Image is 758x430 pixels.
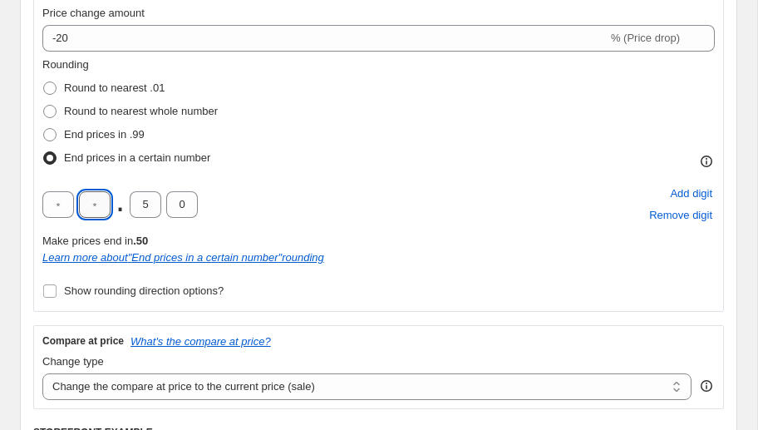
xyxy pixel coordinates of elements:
[42,191,74,218] input: ﹡
[670,185,712,202] span: Add digit
[647,205,715,226] button: Remove placeholder
[42,7,145,19] span: Price change amount
[42,334,124,348] h3: Compare at price
[64,128,145,141] span: End prices in .99
[42,58,89,71] span: Rounding
[42,251,324,264] i: Learn more about " End prices in a certain number " rounding
[42,25,608,52] input: -15
[649,207,712,224] span: Remove digit
[42,251,324,264] a: Learn more about"End prices in a certain number"rounding
[64,151,210,164] span: End prices in a certain number
[64,284,224,297] span: Show rounding direction options?
[133,235,148,247] b: .50
[116,191,125,218] span: .
[79,191,111,218] input: ﹡
[42,235,148,247] span: Make prices end in
[64,105,218,117] span: Round to nearest whole number
[698,378,715,394] div: help
[130,191,161,218] input: ﹡
[130,335,271,348] button: What's the compare at price?
[64,82,165,94] span: Round to nearest .01
[611,32,680,44] span: % (Price drop)
[166,191,198,218] input: ﹡
[667,183,715,205] button: Add placeholder
[42,355,104,368] span: Change type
